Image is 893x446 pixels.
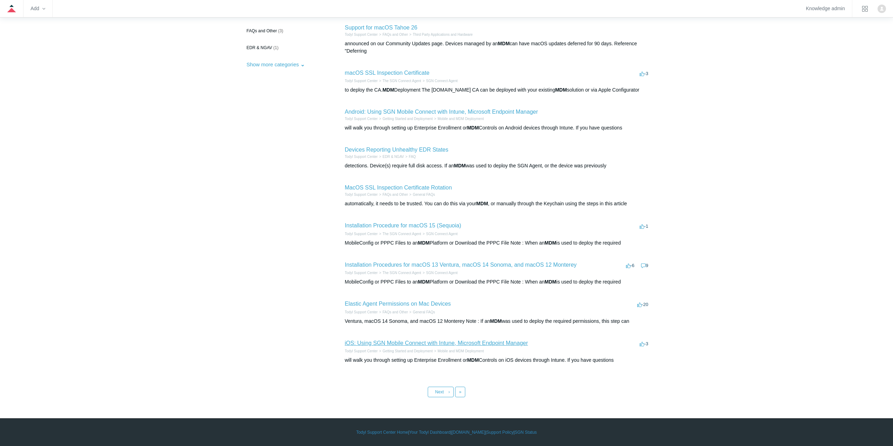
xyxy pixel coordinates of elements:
a: SGN Connect Agent [426,79,458,83]
span: 9 [641,263,648,268]
div: to deploy the CA. Deployment The [DOMAIN_NAME] CA can be deployed with your existing solution or ... [345,86,650,94]
a: iOS: Using SGN Mobile Connect with Intune, Microsoft Endpoint Manager [345,340,528,346]
div: announced on our Community Updates page. Devices managed by an can have macOS updates deferred fo... [345,40,650,55]
div: Ventura, macOS 14 Sonoma, and macOS 12 Monterey Note : If an was used to deploy the required perm... [345,318,650,325]
em: MDM [418,279,429,285]
div: will walk you through setting up Enterprise Enrollment or Controls on Android devices through Int... [345,124,650,132]
div: MobileConfig or PPPC Files to an Platform or Download the PPPC File Note : When an is used to dep... [345,239,650,247]
em: MDM [545,240,556,246]
a: SGN Status [515,429,537,435]
li: Todyl Support Center [345,309,378,315]
span: -3 [640,71,648,76]
a: FAQs and Other [382,310,408,314]
li: Getting Started and Deployment [378,348,433,354]
a: General FAQs [413,310,435,314]
img: user avatar [878,5,886,13]
a: The SGN Connect Agent [382,79,421,83]
span: EDR & NGAV [247,45,272,50]
li: Mobile and MDM Deployment [433,116,484,121]
li: FAQ [404,154,416,159]
em: MDM [545,279,556,285]
a: Mobile and MDM Deployment [438,349,484,353]
a: Installation Procedures for macOS 13 Ventura, macOS 14 Sonoma, and macOS 12 Monterey [345,262,577,268]
a: Todyl Support Center [345,79,378,83]
zd-hc-trigger: Click your profile icon to open the profile menu [878,5,886,13]
a: Mobile and MDM Deployment [438,117,484,121]
div: | | | | [243,429,650,435]
li: Todyl Support Center [345,116,378,121]
em: MDM [490,318,502,324]
a: Todyl Support Center [345,117,378,121]
span: -6 [626,263,635,268]
span: -1 [640,224,648,229]
em: MDM [498,41,509,46]
a: macOS SSL Inspection Certificate [345,70,429,76]
li: Mobile and MDM Deployment [433,348,484,354]
a: General FAQs [413,193,435,197]
a: Todyl Support Center [345,310,378,314]
a: Devices Reporting Unhealthy EDR States [345,147,448,153]
em: MDM [382,87,394,93]
a: FAQ [409,155,416,159]
li: Todyl Support Center [345,154,378,159]
a: Todyl Support Center [345,271,378,275]
a: Todyl Support Center Home [356,429,408,435]
li: Todyl Support Center [345,231,378,237]
li: SGN Connect Agent [421,78,458,84]
span: (1) [273,45,279,50]
span: FAQs and Other [247,28,277,33]
span: Next [435,390,444,394]
em: MDM [467,357,479,363]
em: MDM [555,87,567,93]
li: General FAQs [408,309,435,315]
li: FAQs and Other [378,192,408,197]
a: EDR & NGAV [382,155,404,159]
a: The SGN Connect Agent [382,271,421,275]
span: (3) [278,28,284,33]
a: Next [428,387,454,397]
li: The SGN Connect Agent [378,78,421,84]
a: Android: Using SGN Mobile Connect with Intune, Microsoft Endpoint Manager [345,109,538,115]
em: MDM [467,125,479,131]
em: MDM [454,163,466,168]
div: will walk you through setting up Enterprise Enrollment or Controls on iOS devices through Intune.... [345,357,650,364]
a: Todyl Support Center [345,193,378,197]
li: EDR & NGAV [378,154,404,159]
span: -20 [637,302,648,307]
button: Show more categories [243,58,308,71]
a: Knowledge admin [806,7,845,11]
li: Third Party Applications and Hardware [408,32,473,37]
a: Todyl Support Center [345,33,378,36]
li: FAQs and Other [378,309,408,315]
a: Installation Procedure for macOS 15 (Sequoia) [345,222,461,228]
zd-hc-trigger: Add [31,7,45,11]
a: Getting Started and Deployment [382,117,433,121]
a: Elastic Agent Permissions on Mac Devices [345,301,451,307]
a: [DOMAIN_NAME] [452,429,485,435]
a: SGN Connect Agent [426,232,458,236]
a: Todyl Support Center [345,155,378,159]
a: FAQs and Other (3) [243,24,325,38]
li: General FAQs [408,192,435,197]
span: › [448,390,450,394]
li: Todyl Support Center [345,32,378,37]
li: Getting Started and Deployment [378,116,433,121]
li: Todyl Support Center [345,348,378,354]
a: EDR & NGAV (1) [243,41,325,54]
li: The SGN Connect Agent [378,231,421,237]
a: Todyl Support Center [345,349,378,353]
li: Todyl Support Center [345,192,378,197]
a: Your Todyl Dashboard [409,429,450,435]
em: MDM [476,201,488,206]
a: Support Policy [486,429,513,435]
a: Todyl Support Center [345,232,378,236]
span: » [459,390,461,394]
li: FAQs and Other [378,32,408,37]
li: SGN Connect Agent [421,270,458,275]
a: Third Party Applications and Hardware [413,33,473,36]
div: detections. Device(s) require full disk access. If an was used to deploy the SGN Agent, or the de... [345,162,650,169]
a: Getting Started and Deployment [382,349,433,353]
div: MobileConfig or PPPC Files to an Platform or Download the PPPC File Note : When an is used to dep... [345,278,650,286]
a: SGN Connect Agent [426,271,458,275]
a: MacOS SSL Inspection Certificate Rotation [345,185,452,191]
